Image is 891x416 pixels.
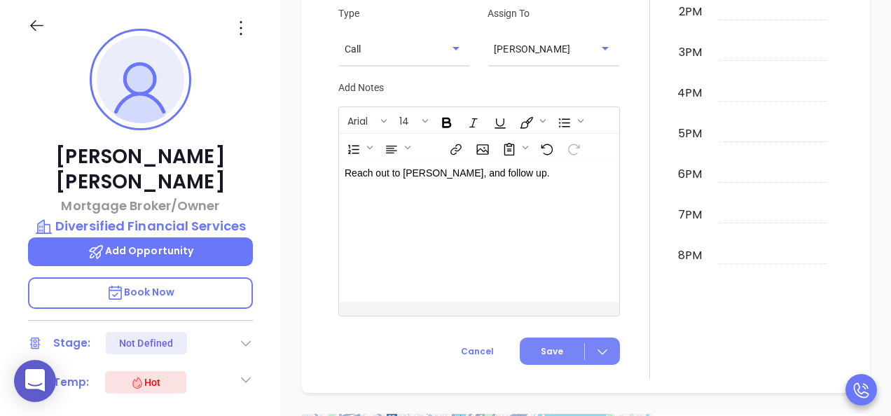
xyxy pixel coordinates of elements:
[488,6,620,21] p: Assign To
[340,114,375,124] span: Arial
[106,285,175,299] span: Book Now
[461,345,494,357] span: Cancel
[595,39,615,58] button: Open
[676,4,705,20] div: 2pm
[28,216,253,236] a: Diversified Financial Services
[340,109,378,132] button: Arial
[541,345,563,358] span: Save
[338,80,620,95] p: Add Notes
[676,44,705,61] div: 3pm
[520,338,620,365] button: Save
[28,196,253,215] p: Mortgage Broker/Owner
[551,109,587,132] span: Insert Unordered List
[675,125,705,142] div: 5pm
[460,109,485,132] span: Italic
[53,372,90,393] div: Temp:
[560,135,585,159] span: Redo
[433,109,458,132] span: Bold
[675,207,705,223] div: 7pm
[53,333,91,354] div: Stage:
[513,109,549,132] span: Fill color or set the text color
[392,109,420,132] button: 14
[435,338,520,365] button: Cancel
[340,135,376,159] span: Insert Ordered List
[446,39,466,58] button: Open
[469,135,494,159] span: Insert Image
[28,144,253,195] p: [PERSON_NAME] [PERSON_NAME]
[392,114,416,124] span: 14
[338,6,471,21] p: Type
[392,109,431,132] span: Font size
[495,135,532,159] span: Surveys
[378,135,414,159] span: Align
[119,332,173,354] div: Not Defined
[675,85,705,102] div: 4pm
[340,109,390,132] span: Font family
[345,166,594,181] p: Reach out to [PERSON_NAME], and follow up.
[675,166,705,183] div: 6pm
[442,135,467,159] span: Insert link
[675,247,705,264] div: 8pm
[130,374,160,391] div: Hot
[486,109,511,132] span: Underline
[88,244,194,258] span: Add Opportunity
[533,135,558,159] span: Undo
[97,36,184,123] img: profile-user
